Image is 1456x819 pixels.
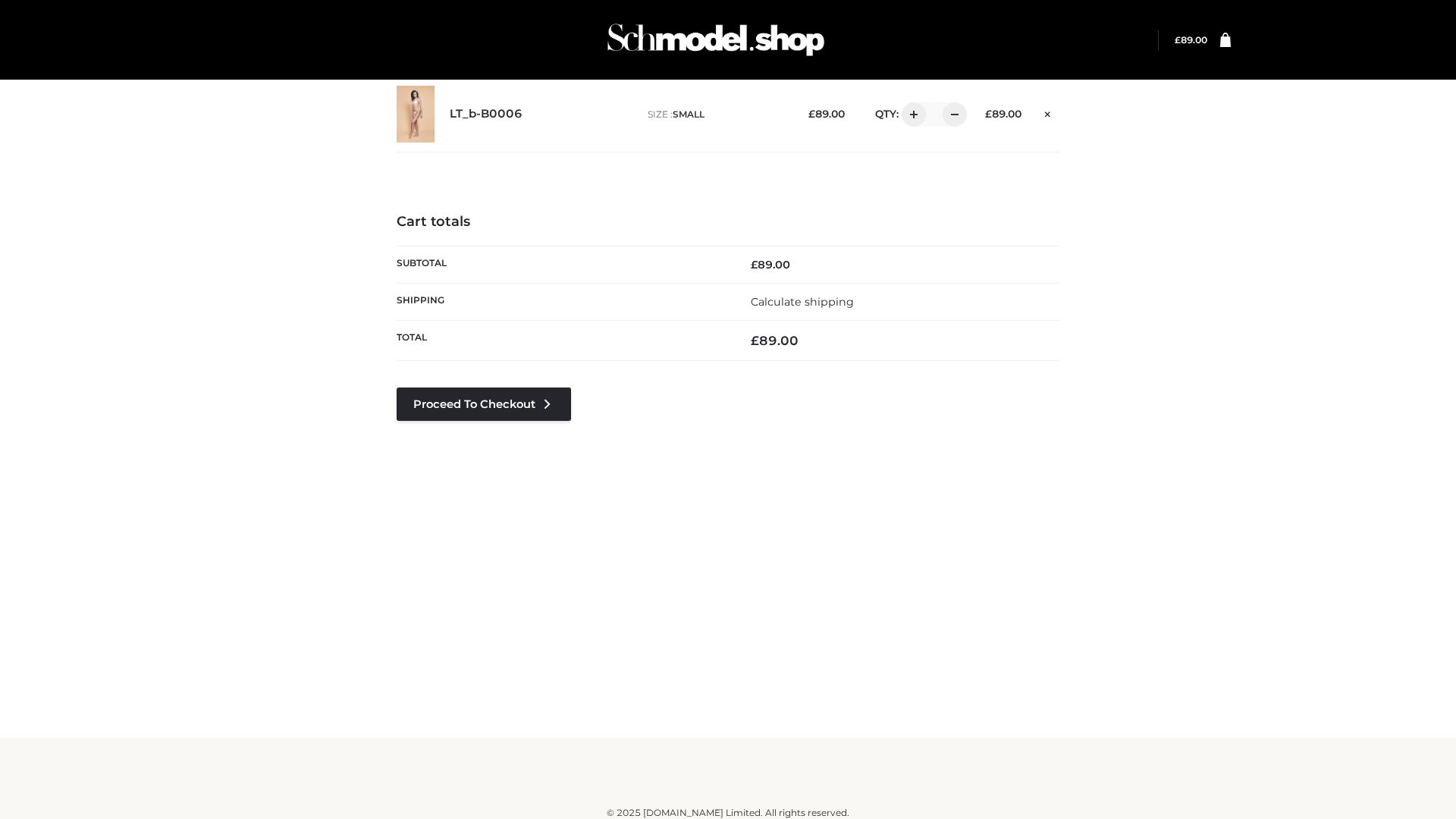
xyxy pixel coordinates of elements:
p: size : [648,108,785,121]
div: QTY: [860,102,962,127]
span: £ [985,108,992,120]
bdi: 89.00 [1175,34,1207,45]
a: LT_b-B0006 [450,107,522,121]
th: Total [397,321,728,361]
span: £ [1175,34,1181,45]
bdi: 89.00 [751,333,799,348]
img: LT_b-B0006 - SMALL [397,86,435,143]
span: £ [751,258,758,271]
th: Shipping [397,283,728,320]
img: Schmodel Admin 964 [602,10,830,70]
a: Proceed to Checkout [397,388,571,421]
a: £89.00 [1175,34,1207,45]
bdi: 89.00 [808,108,845,120]
a: Remove this item [1037,102,1059,122]
bdi: 89.00 [985,108,1021,120]
span: £ [751,333,759,348]
span: £ [808,108,815,120]
a: Calculate shipping [751,295,854,309]
span: SMALL [673,108,704,120]
h4: Cart totals [397,214,1059,231]
bdi: 89.00 [751,258,790,271]
th: Subtotal [397,246,728,283]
